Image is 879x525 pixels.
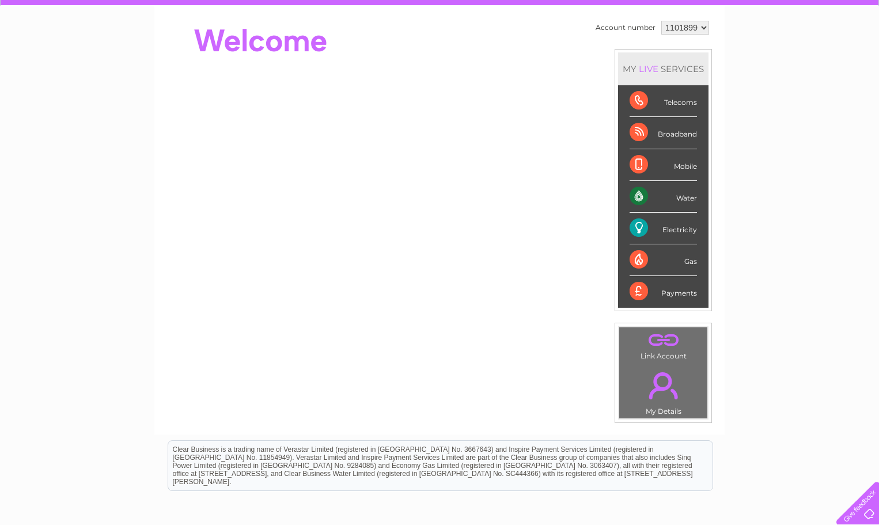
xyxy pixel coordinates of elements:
[802,49,831,58] a: Contact
[676,49,698,58] a: Water
[31,30,89,65] img: logo.png
[841,49,868,58] a: Log out
[622,365,704,406] a: .
[618,52,708,85] div: MY SERVICES
[630,117,697,149] div: Broadband
[630,276,697,307] div: Payments
[662,6,741,20] a: 0333 014 3131
[737,49,772,58] a: Telecoms
[630,181,697,213] div: Water
[630,213,697,244] div: Electricity
[630,244,697,276] div: Gas
[630,149,697,181] div: Mobile
[636,63,661,74] div: LIVE
[619,327,708,363] td: Link Account
[779,49,795,58] a: Blog
[619,362,708,419] td: My Details
[630,85,697,117] div: Telecoms
[705,49,730,58] a: Energy
[593,18,658,37] td: Account number
[168,6,713,56] div: Clear Business is a trading name of Verastar Limited (registered in [GEOGRAPHIC_DATA] No. 3667643...
[622,330,704,350] a: .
